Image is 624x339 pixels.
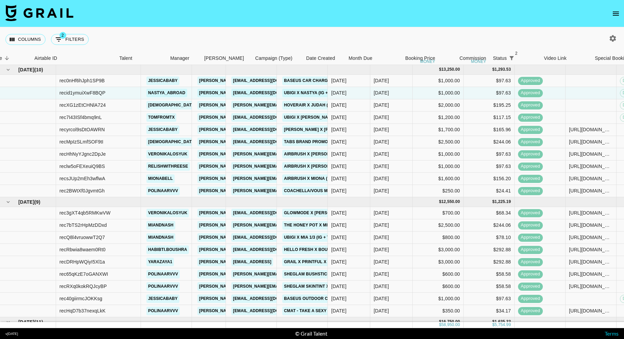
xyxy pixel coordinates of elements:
a: Baseus Outdoor Camera x [PERSON_NAME] [282,294,385,303]
span: approved [518,234,543,241]
a: Ubigi x Mia 1/3 (IG + TT, 3 Stories) [282,233,359,242]
div: money [420,60,435,64]
a: [PERSON_NAME][EMAIL_ADDRESS][DOMAIN_NAME] [197,209,308,217]
span: ( 9 ) [34,199,40,205]
button: hide children [3,65,13,74]
div: $1,600.00 [413,173,464,185]
a: [PERSON_NAME][EMAIL_ADDRESS][DOMAIN_NAME] [197,270,308,278]
div: $ [439,199,441,205]
span: approved [518,283,543,290]
a: [PERSON_NAME][EMAIL_ADDRESS][PERSON_NAME][DOMAIN_NAME] [231,174,377,183]
a: [PERSON_NAME][EMAIL_ADDRESS][DOMAIN_NAME] [197,258,308,266]
div: https://www.instagram.com/reel/DLlM8YFh4tO/?igsh=MXB1a3g2c3pzNDc5cg== [569,258,613,265]
div: $97.63 [464,160,515,173]
div: 2 active filters [507,53,516,63]
div: 10/07/2025 [331,126,346,133]
a: veronikalosyuk [146,209,189,217]
a: [PERSON_NAME][EMAIL_ADDRESS][DOMAIN_NAME] [197,101,308,109]
div: $250.00 [413,185,464,197]
div: $58.58 [464,281,515,293]
div: Video Link [544,52,567,65]
div: $600.00 [413,268,464,281]
a: AirBrush x Miona (IG + TT) [282,174,345,183]
div: $68.34 [464,207,515,219]
button: Show filters [507,53,516,63]
div: $165.96 [464,124,515,136]
a: [PERSON_NAME][EMAIL_ADDRESS][DOMAIN_NAME] [197,174,308,183]
a: Coachella/Vous Me Plaisez - Gambi x [PERSON_NAME] [282,187,408,195]
div: 1,635.22 [495,319,511,325]
div: recMpIzSLmfSOF9tI [59,138,103,145]
span: approved [518,90,543,96]
div: Jul '25 [374,283,389,290]
div: rec0nHf6hJph1SP9B [59,77,105,84]
div: $117.15 [464,112,515,124]
div: $78.10 [464,232,515,244]
div: Aug '25 [374,163,389,170]
div: Month Due [345,52,388,65]
a: [EMAIL_ADDRESS] [231,258,273,266]
span: approved [518,126,543,133]
span: approved [518,308,543,314]
div: recid1ymuiXwF8BQP [59,89,106,96]
div: 29/07/2025 [331,77,346,84]
a: nastya_abroad [146,89,187,97]
div: https://www.tiktok.com/@polinaarvvv/video/7537442972590263574?_r=1&_t=ZM-8ynoo8JtWVB [569,187,613,194]
div: https://www.instagram.com/reel/DNrJQJq5N5C/?igsh=MWR3aHc1a3B2OTdyZw== [569,175,613,182]
div: $1,000.00 [413,75,464,87]
div: 10/07/2025 [331,102,346,108]
div: $700.00 [413,207,464,219]
button: Sort [2,53,12,63]
div: Aug '25 [374,114,389,121]
button: open drawer [609,7,623,20]
div: https://www.instagram.com/reel/DNqKAuyx8jh/?igsh=MXBrbWNlZXdwbmRlZA== [569,151,613,157]
div: recHqD7b37nexqLkK [59,307,106,314]
div: 18/08/2025 [331,175,346,182]
div: 18/08/2025 [331,151,346,157]
a: [PERSON_NAME] x [PERSON_NAME] (1 TikTok) [282,125,384,134]
div: $2,500.00 [413,219,464,232]
button: Show filters [51,34,89,45]
div: Booker [201,52,252,65]
div: Aug '25 [374,89,389,96]
div: $97.63 [464,87,515,99]
div: 11/08/2025 [331,187,346,194]
div: 1,225.19 [495,199,511,205]
div: Aug '25 [374,138,389,145]
a: polinaarvvv [146,307,180,315]
a: miandnash [146,221,175,230]
a: Grail x Printful x Yara [282,258,341,266]
a: [PERSON_NAME][EMAIL_ADDRESS][DOMAIN_NAME] [197,294,308,303]
div: https://www.instagram.com/reel/DMLLrElRWNK/?hl=en [569,209,613,216]
a: [PERSON_NAME][EMAIL_ADDRESS][DOMAIN_NAME] [197,162,308,171]
div: Jul '25 [374,234,389,241]
div: $ [492,199,495,205]
div: 29/07/2025 [331,271,346,277]
div: 06/06/2025 [331,258,346,265]
span: approved [518,295,543,302]
a: [PERSON_NAME][EMAIL_ADDRESS][DOMAIN_NAME] [197,221,308,230]
span: ( 11 ) [34,319,43,325]
a: Ubigi x Nastya (IG + TT, 3 Stories) [282,89,361,97]
span: ( 10 ) [34,66,43,73]
div: 10/07/2025 [331,307,346,314]
div: Commission [460,52,486,65]
div: Manager [167,52,201,65]
div: 18/08/2025 [331,163,346,170]
div: rec65qKzE7oGANXWI [59,271,108,277]
a: polinaarvvv [146,282,180,291]
a: SHEGLAM Skintint x [PERSON_NAME] [282,282,367,291]
div: © Grail Talent [295,330,327,337]
div: 58,950.00 [441,322,460,328]
div: 13,250.00 [441,67,460,72]
a: Glowmode x [PERSON_NAME] (1IG) [282,209,362,217]
a: [PERSON_NAME][EMAIL_ADDRESS][PERSON_NAME][DOMAIN_NAME] [231,162,377,171]
div: $2,000.00 [413,99,464,112]
a: [PERSON_NAME][EMAIL_ADDRESS][DOMAIN_NAME] [197,77,308,85]
a: jessicababy [146,125,179,134]
div: https://www.tiktok.com/@polinaarvvv/video/7525475131519520022?_r=1&_t=ZN-8xumZn4e1d0 [569,307,613,314]
div: $244.06 [464,219,515,232]
div: Jul '25 [374,258,389,265]
div: [PERSON_NAME] [204,52,244,65]
div: 16/06/2025 [331,222,346,228]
